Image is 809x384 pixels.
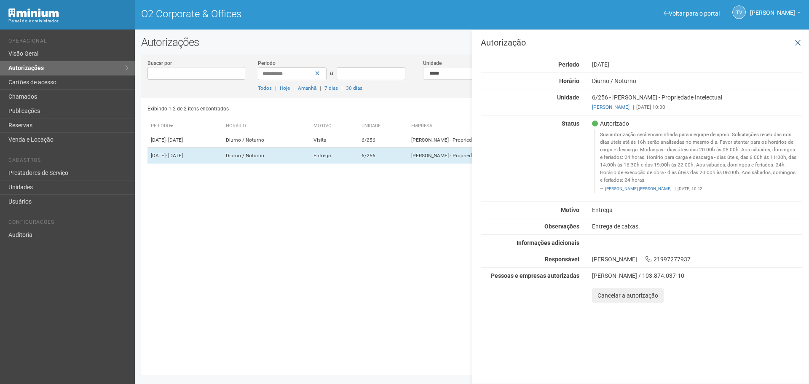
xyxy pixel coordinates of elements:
a: Amanhã [298,85,316,91]
span: | [341,85,343,91]
strong: Informações adicionais [517,239,579,246]
div: Entrega de caixas. [586,223,809,230]
img: Minium [8,8,59,17]
div: 6/256 - [PERSON_NAME] - Propriedade Intelectual [586,94,809,111]
footer: [DATE] 10:42 [600,186,798,192]
td: [PERSON_NAME] - Propriedade Intelectual [408,133,601,148]
td: Diurno / Noturno [222,148,310,164]
button: Cancelar a autorização [592,288,664,303]
a: Hoje [280,85,290,91]
li: Configurações [8,219,129,228]
td: Entrega [310,148,358,164]
strong: Responsável [545,256,579,263]
span: | [675,186,675,191]
strong: Período [558,61,579,68]
td: [PERSON_NAME] - Propriedade Intelectual [408,148,601,164]
div: Entrega [586,206,809,214]
th: Período [147,119,222,133]
blockquote: Sua autorização será encaminhada para a equipe de apoio. Solicitações recebidas nos dias úteis at... [594,129,802,193]
div: Painel do Administrador [8,17,129,25]
span: - [DATE] [166,153,183,158]
th: Empresa [408,119,601,133]
strong: Observações [544,223,579,230]
div: [DATE] 10:30 [592,103,802,111]
a: TV [732,5,746,19]
span: | [320,85,321,91]
label: Buscar por [147,59,172,67]
div: [DATE] [586,61,809,68]
span: Autorizado [592,120,629,127]
a: Todos [258,85,272,91]
h3: Autorização [481,38,802,47]
h2: Autorizações [141,36,803,48]
a: 7 dias [324,85,338,91]
label: Unidade [423,59,442,67]
a: [PERSON_NAME] [750,11,801,17]
div: Diurno / Noturno [586,77,809,85]
td: 6/256 [358,133,408,148]
a: [PERSON_NAME] [PERSON_NAME] [605,186,672,191]
div: Exibindo 1-2 de 2 itens encontrados [147,102,469,115]
strong: Pessoas e empresas autorizadas [491,272,579,279]
td: [DATE] [147,133,222,148]
a: Voltar para o portal [664,10,720,17]
label: Período [258,59,276,67]
td: 6/256 [358,148,408,164]
h1: O2 Corporate & Offices [141,8,466,19]
div: [PERSON_NAME] / 103.874.037-10 [592,272,802,279]
span: | [633,104,634,110]
th: Motivo [310,119,358,133]
strong: Unidade [557,94,579,101]
a: 30 dias [346,85,362,91]
li: Cadastros [8,157,129,166]
td: Diurno / Noturno [222,133,310,148]
th: Unidade [358,119,408,133]
span: Thayane Vasconcelos Torres [750,1,795,16]
div: [PERSON_NAME] 21997277937 [586,255,809,263]
span: | [293,85,295,91]
li: Operacional [8,38,129,47]
td: Visita [310,133,358,148]
a: [PERSON_NAME] [592,104,630,110]
td: [DATE] [147,148,222,164]
th: Horário [222,119,310,133]
strong: Status [562,120,579,127]
span: a [330,70,333,76]
strong: Horário [559,78,579,84]
strong: Motivo [561,207,579,213]
span: - [DATE] [166,137,183,143]
span: | [275,85,276,91]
